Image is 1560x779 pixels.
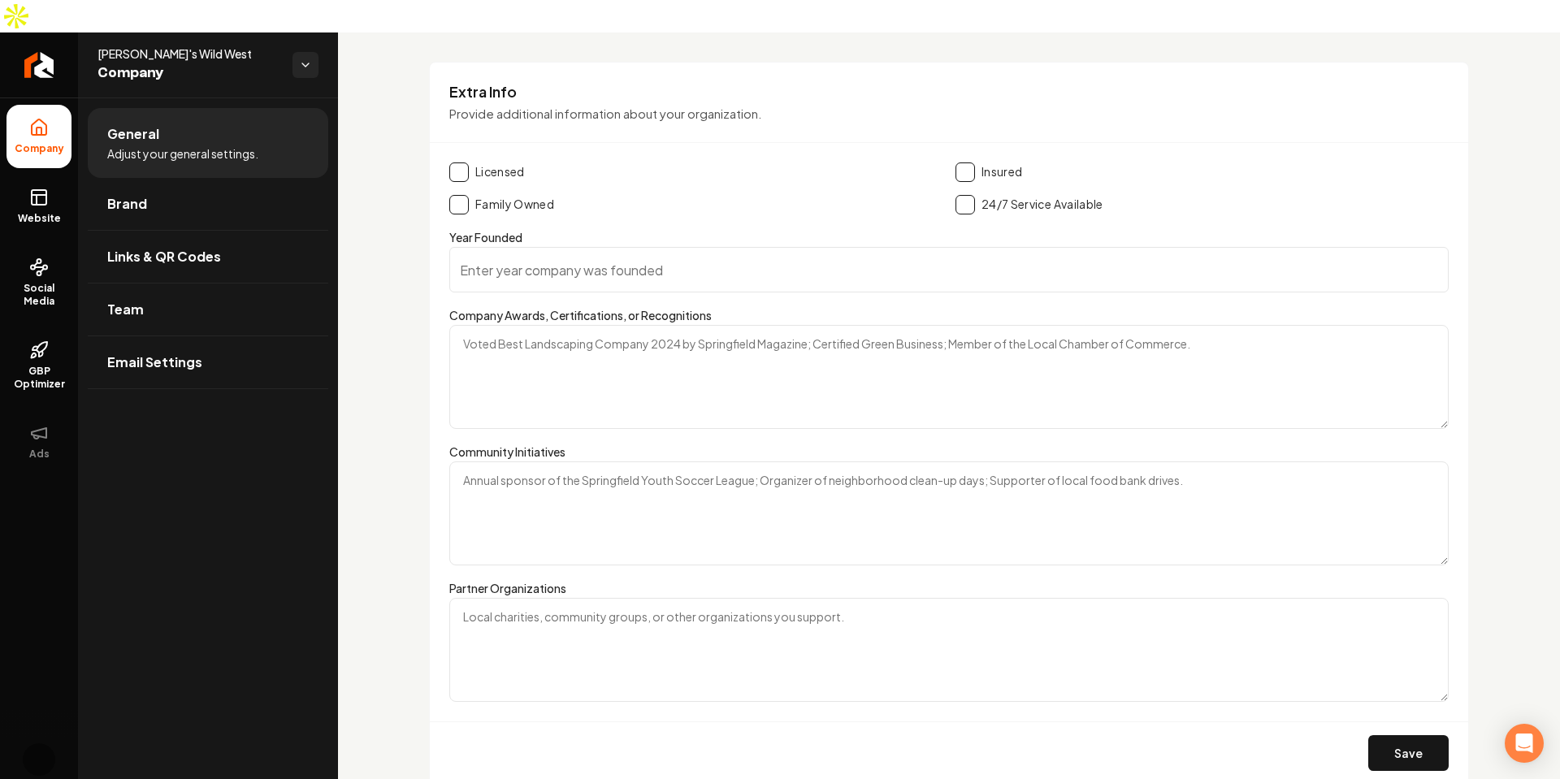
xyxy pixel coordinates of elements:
input: Enter year company was founded [449,247,1449,292]
a: Website [6,175,71,238]
span: Ads [23,448,56,461]
a: Email Settings [88,336,328,388]
img: Sagar Soni [23,743,55,776]
label: Family Owned [475,197,554,213]
span: [PERSON_NAME]'s Wild West [97,45,279,62]
span: Email Settings [107,353,202,372]
span: Website [11,212,67,225]
img: Rebolt Logo [24,52,54,78]
button: Open user button [23,743,55,776]
span: Links & QR Codes [107,247,221,266]
span: Brand [107,194,147,214]
div: Open Intercom Messenger [1505,724,1544,763]
span: GBP Optimizer [6,365,71,391]
span: Team [107,300,144,319]
label: Partner Organizations [449,581,566,595]
a: Social Media [6,245,71,321]
span: Company [8,142,71,155]
label: Company Awards, Certifications, or Recognitions [449,308,712,322]
p: Provide additional information about your organization. [449,105,1449,123]
label: 24/7 Service Available [981,197,1103,213]
span: General [107,124,159,144]
a: GBP Optimizer [6,327,71,404]
a: Team [88,283,328,335]
label: Year Founded [449,230,522,245]
a: Brand [88,178,328,230]
label: Licensed [475,164,525,180]
span: Company [97,62,279,84]
span: Adjust your general settings. [107,145,258,162]
h3: Extra Info [449,82,1449,102]
button: Ads [6,410,71,474]
label: Insured [981,164,1022,180]
label: Community Initiatives [449,444,565,459]
span: Social Media [6,282,71,308]
a: Links & QR Codes [88,231,328,283]
button: Save [1368,735,1449,771]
